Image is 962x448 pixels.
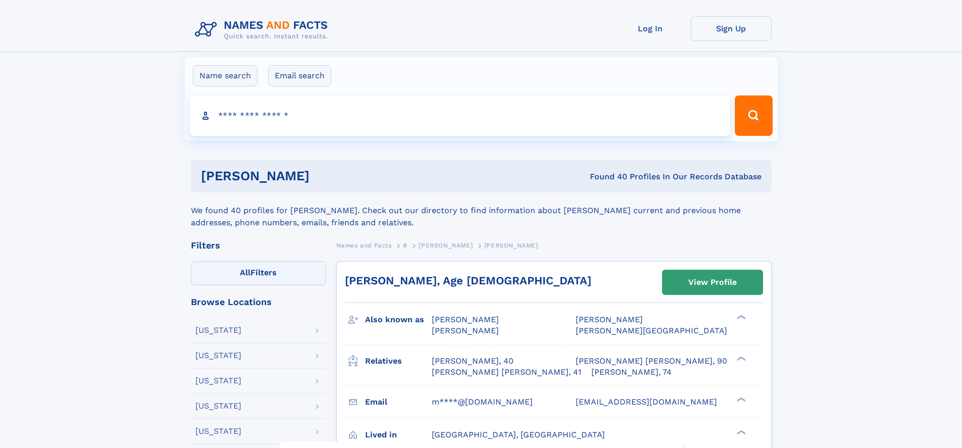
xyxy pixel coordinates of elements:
[432,356,514,367] a: [PERSON_NAME], 40
[195,427,241,435] div: [US_STATE]
[576,315,643,324] span: [PERSON_NAME]
[365,353,432,370] h3: Relatives
[191,297,326,307] div: Browse Locations
[691,16,772,41] a: Sign Up
[576,356,727,367] a: [PERSON_NAME] [PERSON_NAME], 90
[195,402,241,410] div: [US_STATE]
[365,393,432,411] h3: Email
[688,271,737,294] div: View Profile
[610,16,691,41] a: Log In
[336,239,392,252] a: Names and Facts
[734,355,746,362] div: ❯
[419,242,473,249] span: [PERSON_NAME]
[191,241,326,250] div: Filters
[403,239,408,252] a: B
[403,242,408,249] span: B
[432,367,581,378] a: [PERSON_NAME] [PERSON_NAME], 41
[734,429,746,435] div: ❯
[191,261,326,285] label: Filters
[268,65,331,86] label: Email search
[735,95,772,136] button: Search Button
[201,170,450,182] h1: [PERSON_NAME]
[734,396,746,403] div: ❯
[484,242,538,249] span: [PERSON_NAME]
[191,192,772,229] div: We found 40 profiles for [PERSON_NAME]. Check out our directory to find information about [PERSON...
[195,377,241,385] div: [US_STATE]
[449,171,762,182] div: Found 40 Profiles In Our Records Database
[195,352,241,360] div: [US_STATE]
[365,426,432,443] h3: Lived in
[576,326,727,335] span: [PERSON_NAME][GEOGRAPHIC_DATA]
[195,326,241,334] div: [US_STATE]
[576,397,717,407] span: [EMAIL_ADDRESS][DOMAIN_NAME]
[663,270,763,294] a: View Profile
[432,315,499,324] span: [PERSON_NAME]
[734,314,746,321] div: ❯
[591,367,672,378] a: [PERSON_NAME], 74
[345,274,591,287] a: [PERSON_NAME], Age [DEMOGRAPHIC_DATA]
[190,95,731,136] input: search input
[240,268,250,277] span: All
[365,311,432,328] h3: Also known as
[193,65,258,86] label: Name search
[191,16,336,43] img: Logo Names and Facts
[432,430,605,439] span: [GEOGRAPHIC_DATA], [GEOGRAPHIC_DATA]
[432,326,499,335] span: [PERSON_NAME]
[419,239,473,252] a: [PERSON_NAME]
